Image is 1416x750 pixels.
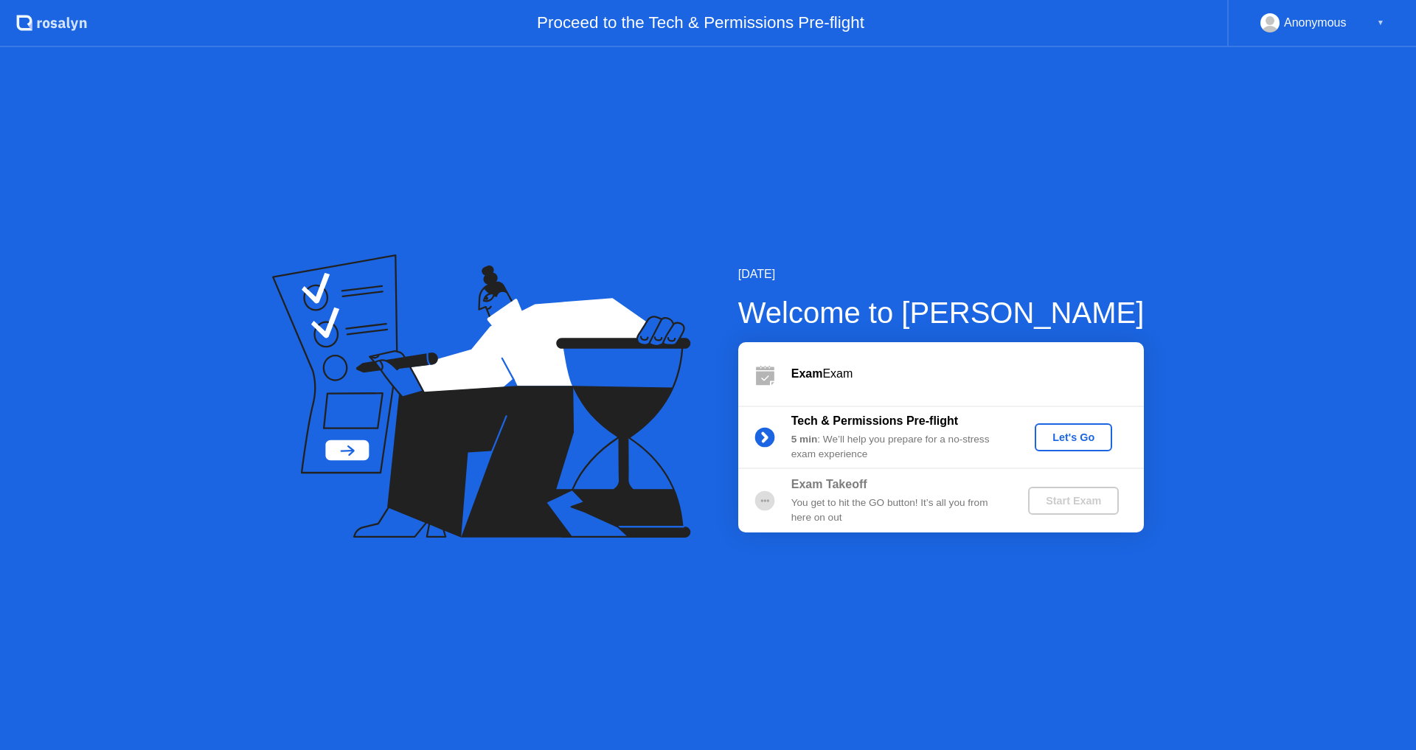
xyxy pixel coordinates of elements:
button: Start Exam [1028,487,1119,515]
div: You get to hit the GO button! It’s all you from here on out [791,496,1004,526]
div: ▼ [1377,13,1384,32]
div: Start Exam [1034,495,1113,507]
b: Exam [791,367,823,380]
button: Let's Go [1035,423,1112,451]
div: Let's Go [1041,431,1106,443]
div: Welcome to [PERSON_NAME] [738,291,1145,335]
div: [DATE] [738,265,1145,283]
b: Exam Takeoff [791,478,867,490]
div: : We’ll help you prepare for a no-stress exam experience [791,432,1004,462]
b: Tech & Permissions Pre-flight [791,414,958,427]
b: 5 min [791,434,818,445]
div: Anonymous [1284,13,1347,32]
div: Exam [791,365,1144,383]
